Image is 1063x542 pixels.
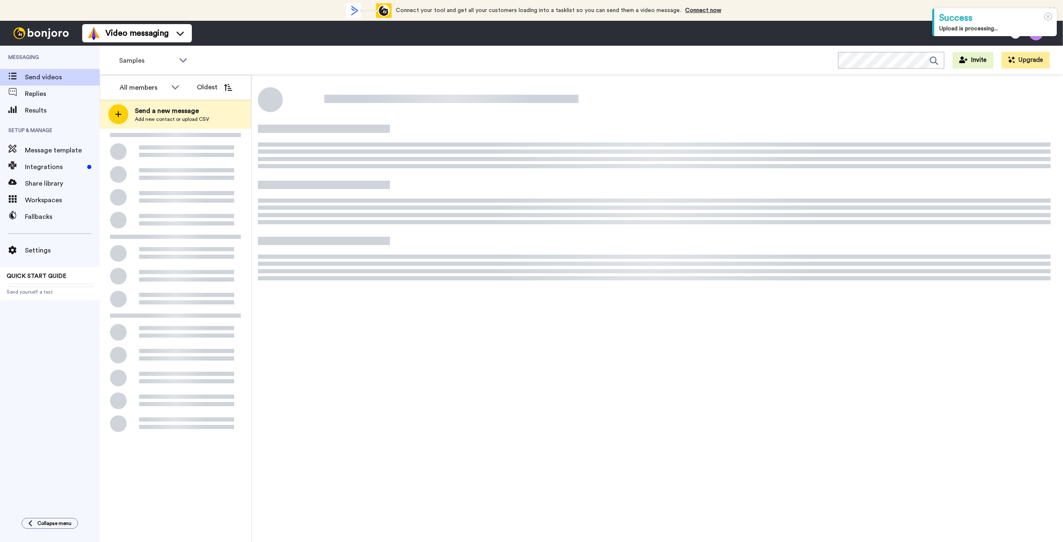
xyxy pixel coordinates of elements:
img: vm-color.svg [87,27,100,40]
span: Message template [25,145,100,155]
div: All members [120,83,167,93]
span: QUICK START GUIDE [7,273,66,279]
button: Invite [953,52,993,69]
span: Results [25,105,100,115]
span: Settings [25,245,100,255]
span: Connect your tool and get all your customers loading into a tasklist so you can send them a video... [396,7,681,13]
div: Success [939,12,1052,25]
span: Send yourself a test [7,289,93,295]
span: Add new contact or upload CSV [135,116,209,123]
button: Collapse menu [22,518,78,529]
span: Samples [119,56,175,66]
img: bj-logo-header-white.svg [10,27,72,39]
span: Share library [25,179,100,189]
button: Upgrade [1002,52,1050,69]
div: animation [346,3,392,18]
span: Integrations [25,162,84,172]
span: Video messaging [105,27,169,39]
span: Send videos [25,72,100,82]
span: Send a new message [135,106,209,116]
span: Workspaces [25,195,100,205]
a: Connect now [685,7,721,13]
span: Collapse menu [37,520,71,527]
span: Replies [25,89,100,99]
div: Upload is processing... [939,25,1052,33]
button: Oldest [191,79,238,96]
span: Fallbacks [25,212,100,222]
